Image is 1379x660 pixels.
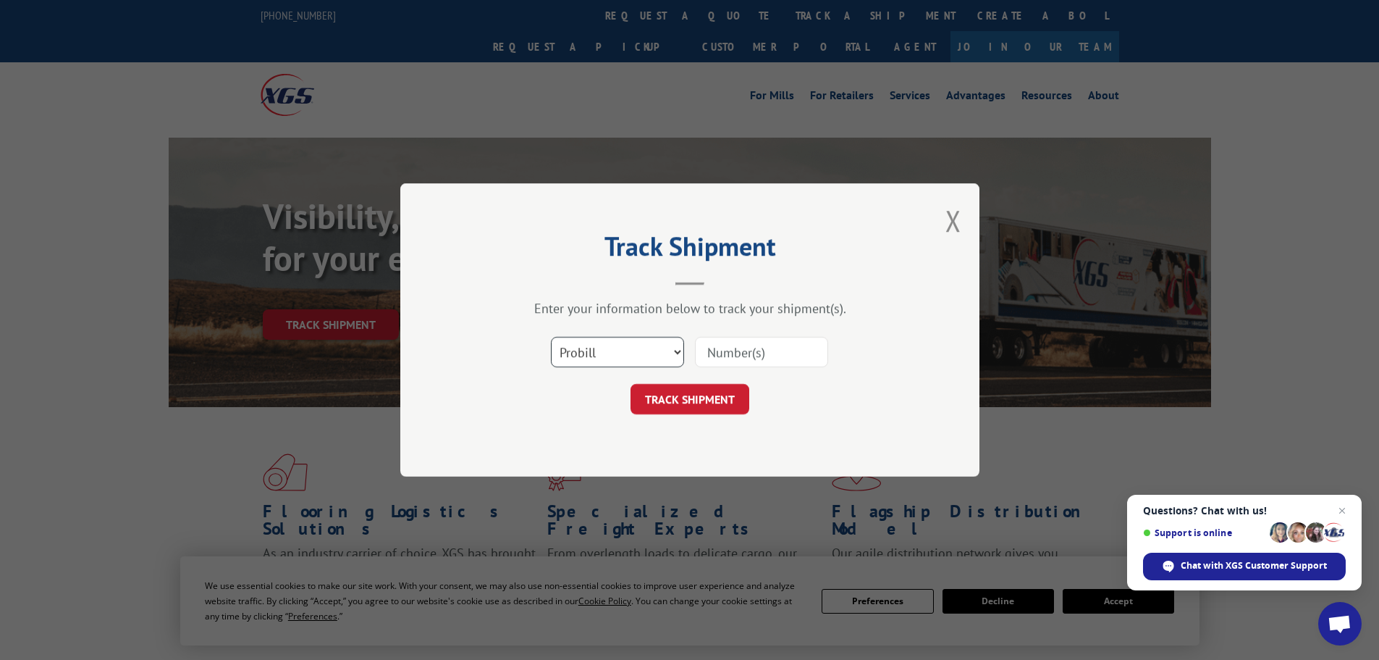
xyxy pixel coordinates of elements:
[1143,527,1265,538] span: Support is online
[1333,502,1351,519] span: Close chat
[473,300,907,317] div: Enter your information below to track your shipment(s).
[1143,505,1346,517] span: Questions? Chat with us!
[1318,602,1362,646] div: Open chat
[1181,559,1327,572] span: Chat with XGS Customer Support
[945,201,961,240] button: Close modal
[1143,553,1346,580] div: Chat with XGS Customer Support
[631,384,749,414] button: TRACK SHIPMENT
[473,236,907,264] h2: Track Shipment
[695,337,828,367] input: Number(s)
